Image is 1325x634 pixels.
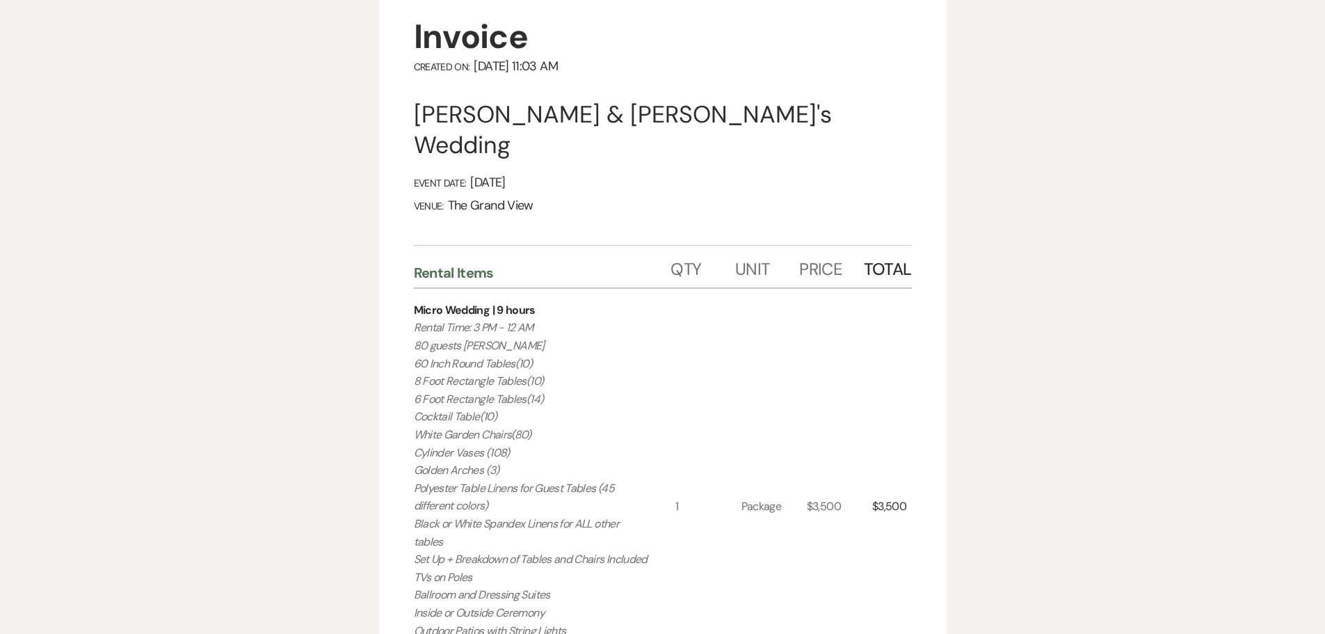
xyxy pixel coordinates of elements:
span: Event Date: [414,177,467,189]
div: [DATE] [414,175,912,191]
span: Venue: [414,200,444,212]
div: [PERSON_NAME] & [PERSON_NAME]'s Wedding [414,100,912,161]
div: Rental Items [414,264,671,282]
div: Qty [670,246,734,287]
div: Total [864,246,912,287]
div: Price [799,246,863,287]
div: [DATE] 11:03 AM [414,58,912,74]
span: Created On: [414,61,470,73]
div: Invoice [414,15,912,58]
div: Unit [735,246,799,287]
div: Micro Wedding | 9 hours [414,302,536,319]
div: The Grand View [414,198,912,214]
